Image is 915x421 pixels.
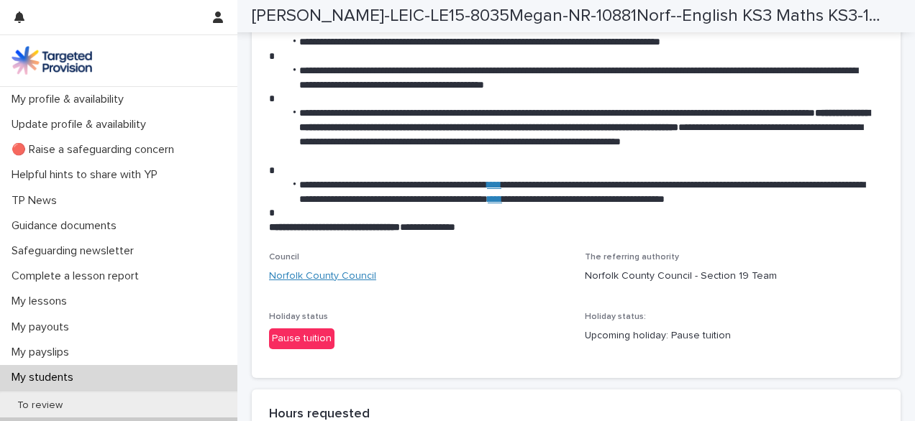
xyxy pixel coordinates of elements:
p: Norfolk County Council - Section 19 Team [585,269,883,284]
span: Holiday status: [585,313,646,321]
span: Holiday status [269,313,328,321]
p: My payouts [6,320,81,334]
p: To review [6,399,74,412]
p: TP News [6,194,68,208]
p: Helpful hints to share with YP [6,168,169,182]
p: My payslips [6,346,81,359]
span: Council [269,253,299,262]
span: The referring authority [585,253,679,262]
h2: [PERSON_NAME]-LEIC-LE15-8035Megan-NR-10881Norf--English KS3 Maths KS3-14592 [252,6,884,27]
p: My lessons [6,295,78,308]
p: My profile & availability [6,93,135,106]
p: 🔴 Raise a safeguarding concern [6,143,186,157]
img: M5nRWzHhSzIhMunXDL62 [12,46,92,75]
p: Complete a lesson report [6,269,150,283]
p: Guidance documents [6,219,128,233]
p: Safeguarding newsletter [6,244,145,258]
p: My students [6,371,85,384]
p: Update profile & availability [6,118,158,131]
a: Norfolk County Council [269,269,376,284]
div: Pause tuition [269,328,334,349]
p: Upcoming holiday: Pause tuition [585,328,883,343]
